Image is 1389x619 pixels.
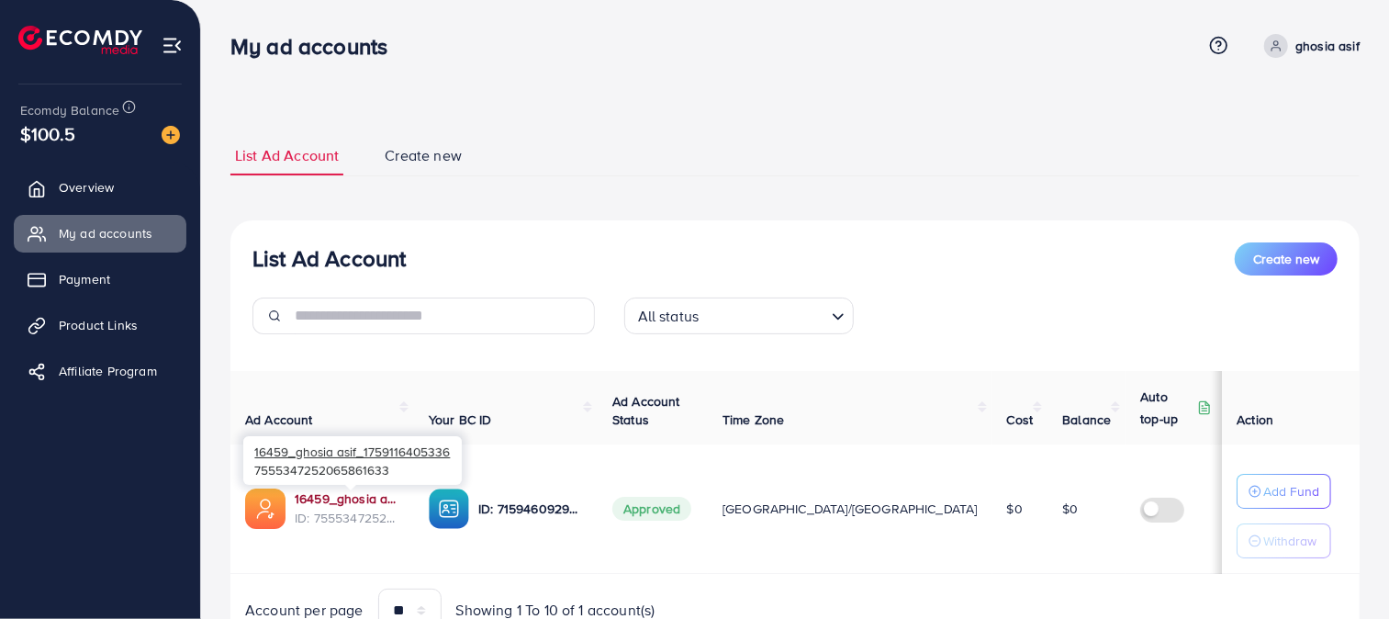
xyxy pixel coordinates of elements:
span: Cost [1007,411,1034,429]
p: Auto top-up [1140,386,1193,430]
span: Ad Account [245,411,313,429]
input: Search for option [704,299,823,330]
span: All status [634,303,703,330]
span: ID: 7555347252065861633 [295,509,399,527]
p: Add Fund [1263,480,1319,502]
span: Ecomdy Balance [20,101,119,119]
img: menu [162,35,183,56]
button: Withdraw [1237,523,1331,558]
p: ghosia asif [1295,35,1360,57]
a: ghosia asif [1257,34,1360,58]
h3: My ad accounts [230,33,402,60]
p: ID: 7159460929082490881 [478,498,583,520]
img: ic-ads-acc.e4c84228.svg [245,489,286,529]
img: image [162,126,180,144]
div: Search for option [624,298,854,334]
p: Withdraw [1263,530,1316,552]
span: Payment [59,270,110,288]
span: $100.5 [20,120,75,147]
a: Payment [14,261,186,298]
span: Action [1237,411,1273,429]
span: Time Zone [723,411,784,429]
div: 7555347252065861633 [243,436,462,485]
span: Overview [59,178,114,197]
button: Create new [1235,242,1338,276]
img: ic-ba-acc.ded83a64.svg [429,489,469,529]
span: Product Links [59,316,138,334]
span: Affiliate Program [59,362,157,380]
span: $0 [1062,500,1078,518]
a: Product Links [14,307,186,343]
a: 16459_ghosia asif_1759116405336 [295,490,399,508]
span: Create new [1253,250,1319,268]
a: My ad accounts [14,215,186,252]
span: Approved [612,497,691,521]
span: Balance [1062,411,1111,429]
span: Create new [385,145,462,166]
img: logo [18,26,142,54]
span: My ad accounts [59,224,152,242]
span: List Ad Account [235,145,339,166]
span: Ad Account Status [612,392,680,429]
a: Overview [14,169,186,206]
iframe: Chat [1311,536,1375,605]
h3: List Ad Account [252,245,406,272]
span: $0 [1007,500,1023,518]
button: Add Fund [1237,474,1331,509]
a: Affiliate Program [14,353,186,389]
span: [GEOGRAPHIC_DATA]/[GEOGRAPHIC_DATA] [723,500,978,518]
span: 16459_ghosia asif_1759116405336 [254,443,450,460]
span: Your BC ID [429,411,492,429]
